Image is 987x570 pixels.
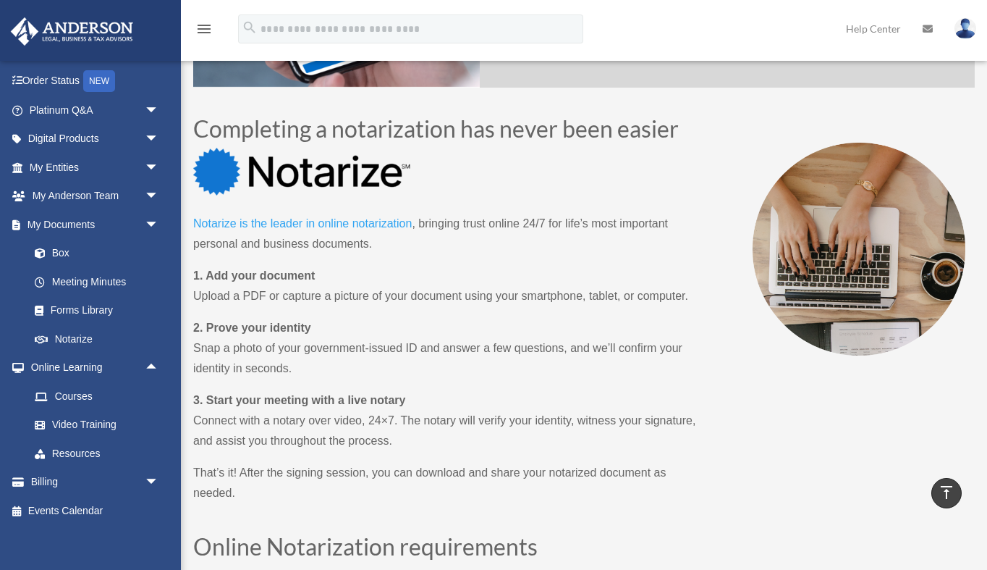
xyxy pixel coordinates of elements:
p: , bringing trust online 24/7 for life’s most important personal and business documents. [193,214,700,266]
strong: 1. Add your document [193,269,315,282]
i: search [242,20,258,35]
span: arrow_drop_down [145,153,174,183]
a: Forms Library [20,296,181,325]
a: Digital Productsarrow_drop_down [10,125,181,154]
img: User Pic [954,18,976,39]
img: Why-notarize [753,143,965,356]
strong: 3. Start your meeting with a live notary [193,394,405,406]
a: Courses [20,382,181,411]
img: Anderson Advisors Platinum Portal [7,17,137,46]
a: Online Learningarrow_drop_up [10,353,181,382]
span: arrow_drop_down [145,96,174,125]
i: menu [195,20,213,38]
span: arrow_drop_down [145,182,174,211]
a: Events Calendar [10,496,181,525]
span: arrow_drop_up [145,353,174,383]
a: Notarize is the leader in online notarization [193,217,412,237]
a: Video Training [20,411,181,440]
a: Order StatusNEW [10,67,181,96]
strong: 2. Prove your identity [193,322,311,334]
a: My Entitiesarrow_drop_down [10,153,181,182]
h2: Completing a notarization has never been easier [193,117,700,148]
p: That’s it! After the signing session, you can download and share your notarized document as needed. [193,463,700,503]
a: Notarize [20,324,174,353]
a: My Anderson Teamarrow_drop_down [10,182,181,211]
i: vertical_align_top [938,484,955,501]
p: Connect with a notary over video, 24×7. The notary will verify your identity, witness your signat... [193,390,700,463]
a: Meeting Minutes [20,267,181,296]
span: arrow_drop_down [145,210,174,240]
a: Box [20,239,181,268]
a: Platinum Q&Aarrow_drop_down [10,96,181,125]
p: Upload a PDF or capture a picture of your document using your smartphone, tablet, or computer. [193,266,700,318]
span: arrow_drop_down [145,468,174,498]
a: Billingarrow_drop_down [10,468,181,497]
a: My Documentsarrow_drop_down [10,210,181,239]
a: vertical_align_top [931,478,962,508]
a: Resources [20,439,181,468]
a: menu [195,25,213,38]
p: Snap a photo of your government-issued ID and answer a few questions, and we’ll confirm your iden... [193,318,700,390]
div: NEW [83,70,115,92]
h2: Online Notarization requirements [193,535,975,566]
span: arrow_drop_down [145,125,174,154]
